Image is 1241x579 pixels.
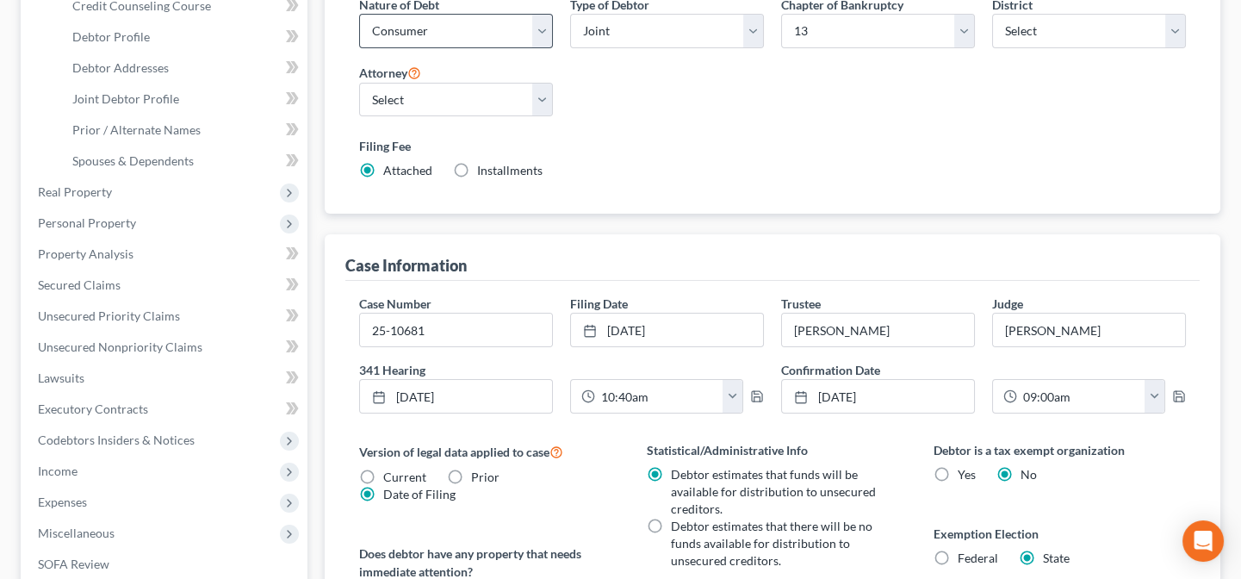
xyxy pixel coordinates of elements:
label: Confirmation Date [773,361,1194,379]
span: Real Property [38,184,112,199]
a: Debtor Addresses [59,53,307,84]
input: -- [993,314,1185,346]
a: Debtor Profile [59,22,307,53]
span: Yes [958,467,976,482]
a: [DATE] [782,380,974,413]
span: Expenses [38,495,87,509]
a: [DATE] [360,380,552,413]
label: Filing Date [570,295,628,313]
span: No [1021,467,1037,482]
label: 341 Hearing [351,361,773,379]
input: -- [782,314,974,346]
input: -- : -- [1017,380,1145,413]
span: Income [38,464,78,478]
label: Exemption Election [934,525,1186,543]
label: Attorney [359,62,421,83]
label: Judge [992,295,1023,313]
label: Statistical/Administrative Info [647,441,899,459]
span: Debtor Addresses [72,60,169,75]
div: Open Intercom Messenger [1182,520,1224,562]
span: Lawsuits [38,370,84,385]
a: Secured Claims [24,270,307,301]
span: Prior [471,470,500,484]
label: Filing Fee [359,137,1186,155]
a: [DATE] [571,314,763,346]
span: Spouses & Dependents [72,153,194,168]
span: Property Analysis [38,246,133,261]
label: Debtor is a tax exempt organization [934,441,1186,459]
label: Trustee [781,295,821,313]
span: Debtor estimates that there will be no funds available for distribution to unsecured creditors. [671,519,872,568]
label: Version of legal data applied to case [359,441,611,462]
a: Prior / Alternate Names [59,115,307,146]
span: Prior / Alternate Names [72,122,201,137]
span: Unsecured Nonpriority Claims [38,339,202,354]
span: Joint Debtor Profile [72,91,179,106]
span: Codebtors Insiders & Notices [38,433,195,447]
a: Unsecured Nonpriority Claims [24,332,307,363]
label: Case Number [359,295,431,313]
span: Miscellaneous [38,526,115,540]
span: Personal Property [38,215,136,230]
span: Date of Filing [383,487,456,501]
span: Secured Claims [38,277,121,292]
span: Attached [383,163,432,177]
a: Spouses & Dependents [59,146,307,177]
span: SOFA Review [38,557,109,571]
div: Case Information [345,255,467,276]
a: Lawsuits [24,363,307,394]
span: Unsecured Priority Claims [38,308,180,323]
a: Unsecured Priority Claims [24,301,307,332]
input: -- : -- [595,380,723,413]
span: Debtor Profile [72,29,150,44]
span: Executory Contracts [38,402,148,416]
a: Joint Debtor Profile [59,84,307,115]
span: Federal [958,551,998,565]
a: Property Analysis [24,239,307,270]
a: Executory Contracts [24,394,307,425]
span: Debtor estimates that funds will be available for distribution to unsecured creditors. [671,467,876,516]
span: State [1043,551,1070,565]
span: Current [383,470,426,484]
input: Enter case number... [360,314,552,346]
span: Installments [477,163,543,177]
